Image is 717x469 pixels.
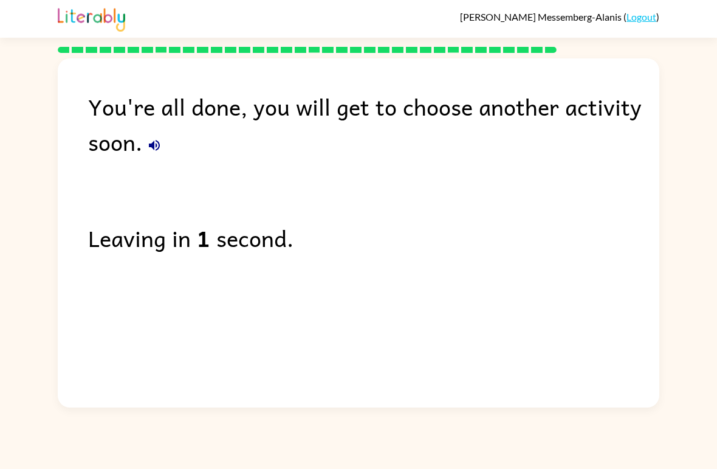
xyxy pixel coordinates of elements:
a: Logout [626,11,656,23]
img: Literably [58,5,125,32]
div: You're all done, you will get to choose another activity soon. [88,89,659,159]
b: 1 [197,220,210,255]
div: Leaving in second. [88,220,659,255]
span: [PERSON_NAME] Messemberg-Alanis [460,11,623,23]
div: ( ) [460,11,659,23]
